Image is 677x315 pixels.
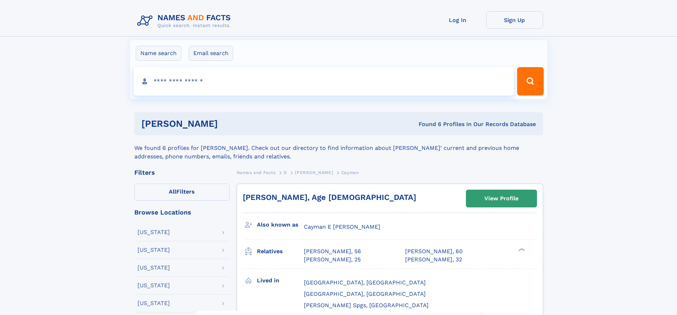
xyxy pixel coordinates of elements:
[136,46,181,61] label: Name search
[134,67,514,96] input: search input
[257,245,304,257] h3: Relatives
[138,247,170,253] div: [US_STATE]
[284,170,287,175] span: D
[243,193,416,202] a: [PERSON_NAME], Age [DEMOGRAPHIC_DATA]
[517,248,525,252] div: ❯
[141,119,318,128] h1: [PERSON_NAME]
[134,11,237,31] img: Logo Names and Facts
[304,248,361,255] a: [PERSON_NAME], 56
[429,11,486,29] a: Log In
[304,279,426,286] span: [GEOGRAPHIC_DATA], [GEOGRAPHIC_DATA]
[304,290,426,297] span: [GEOGRAPHIC_DATA], [GEOGRAPHIC_DATA]
[318,120,536,128] div: Found 6 Profiles In Our Records Database
[304,256,361,264] a: [PERSON_NAME], 25
[486,11,543,29] a: Sign Up
[304,223,380,230] span: Cayman E [PERSON_NAME]
[134,209,230,216] div: Browse Locations
[134,184,230,201] label: Filters
[134,169,230,176] div: Filters
[237,168,276,177] a: Names and Facts
[138,300,170,306] div: [US_STATE]
[405,256,462,264] a: [PERSON_NAME], 32
[466,190,537,207] a: View Profile
[257,219,304,231] h3: Also known as
[405,248,463,255] a: [PERSON_NAME], 60
[484,190,519,207] div: View Profile
[517,67,543,96] button: Search Button
[138,283,170,288] div: [US_STATE]
[284,168,287,177] a: D
[295,168,333,177] a: [PERSON_NAME]
[169,188,176,195] span: All
[134,135,543,161] div: We found 6 profiles for [PERSON_NAME]. Check out our directory to find information about [PERSON_...
[138,229,170,235] div: [US_STATE]
[257,275,304,287] h3: Lived in
[138,265,170,271] div: [US_STATE]
[304,302,429,309] span: [PERSON_NAME] Spgs, [GEOGRAPHIC_DATA]
[341,170,359,175] span: Cayman
[189,46,233,61] label: Email search
[295,170,333,175] span: [PERSON_NAME]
